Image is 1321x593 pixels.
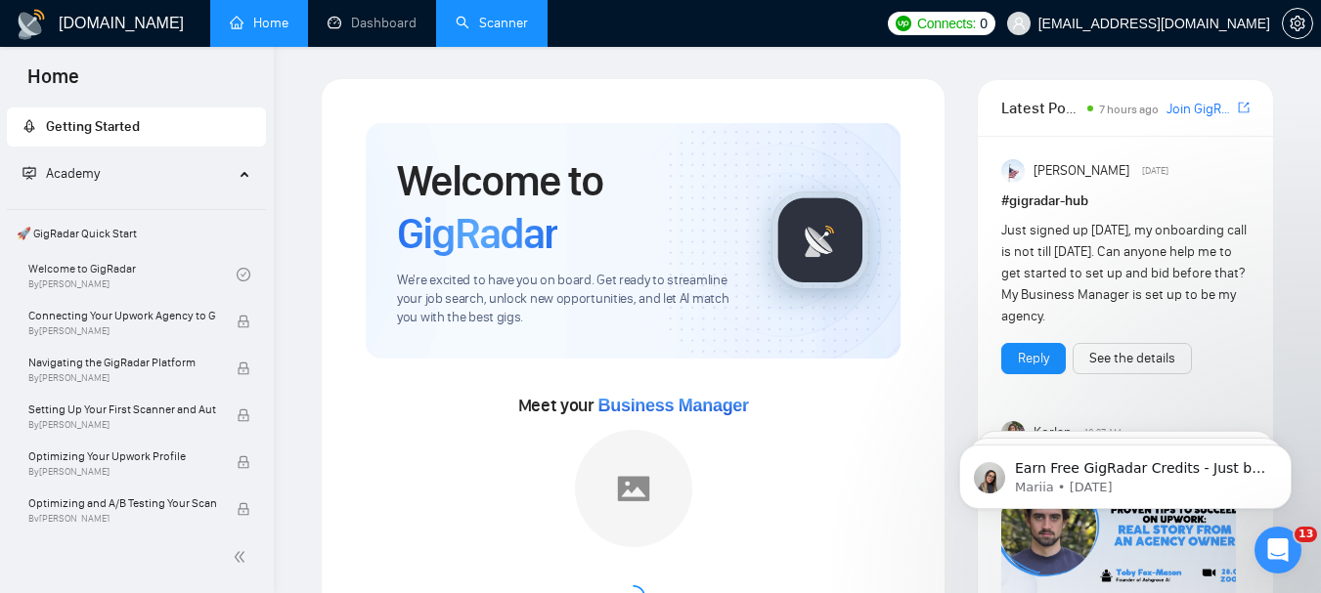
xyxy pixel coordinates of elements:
span: Optimizing Your Upwork Profile [28,446,216,466]
span: Getting Started [46,118,140,135]
a: Reply [1018,348,1049,369]
span: [PERSON_NAME] [1034,160,1129,182]
img: gigradar-logo.png [771,191,869,289]
span: Latest Posts from the GigRadar Community [1001,96,1081,120]
a: Welcome to GigRadarBy[PERSON_NAME] [28,253,237,296]
img: placeholder.png [575,430,692,547]
span: Navigating the GigRadar Platform [28,353,216,372]
span: GigRadar [397,207,557,260]
a: homeHome [230,15,288,31]
span: Home [12,63,95,104]
span: Optimizing and A/B Testing Your Scanner for Better Results [28,493,216,513]
span: lock [237,502,250,516]
span: Meet your [518,395,749,416]
span: 🚀 GigRadar Quick Start [9,214,264,253]
span: Connects: [917,13,976,34]
span: Academy [46,165,100,182]
span: 0 [980,13,988,34]
span: By [PERSON_NAME] [28,419,216,431]
h1: # gigradar-hub [1001,191,1250,212]
span: By [PERSON_NAME] [28,325,216,337]
span: Academy [22,165,100,182]
span: double-left [233,547,252,567]
span: setting [1283,16,1312,31]
span: lock [237,315,250,328]
span: export [1238,100,1250,115]
span: 13 [1295,527,1317,542]
span: [DATE] [1142,162,1168,180]
img: upwork-logo.png [896,16,911,31]
span: lock [237,455,250,469]
span: Setting Up Your First Scanner and Auto-Bidder [28,400,216,419]
span: Business Manager [598,396,749,415]
a: See the details [1089,348,1175,369]
span: Connecting Your Upwork Agency to GigRadar [28,306,216,325]
span: By [PERSON_NAME] [28,372,216,384]
a: searchScanner [456,15,528,31]
span: 7 hours ago [1099,103,1159,116]
li: Getting Started [7,107,266,147]
span: fund-projection-screen [22,166,36,180]
span: user [1012,17,1026,30]
span: lock [237,408,250,422]
span: We're excited to have you on board. Get ready to streamline your job search, unlock new opportuni... [397,272,740,327]
h1: Welcome to [397,154,740,260]
button: setting [1282,8,1313,39]
span: By [PERSON_NAME] [28,466,216,478]
span: By [PERSON_NAME] [28,513,216,525]
iframe: Intercom notifications message [930,403,1321,540]
span: check-circle [237,268,250,281]
img: logo [16,9,47,40]
span: Just signed up [DATE], my onboarding call is not till [DATE]. Can anyone help me to get started t... [1001,222,1247,324]
span: lock [237,361,250,375]
img: Anisuzzaman Khan [1001,159,1025,183]
a: Join GigRadar Slack Community [1167,99,1234,120]
button: Reply [1001,343,1066,374]
button: See the details [1073,343,1192,374]
a: dashboardDashboard [328,15,417,31]
a: export [1238,99,1250,117]
a: setting [1282,16,1313,31]
iframe: Intercom live chat [1255,527,1301,573]
span: rocket [22,119,36,133]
